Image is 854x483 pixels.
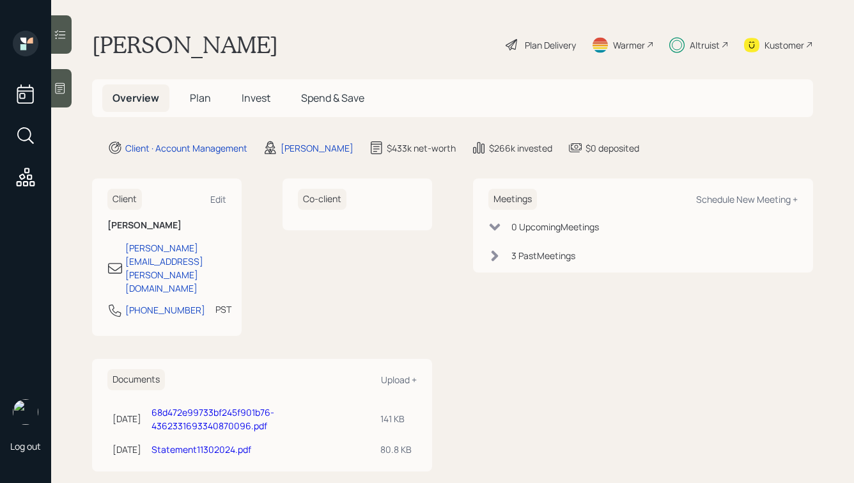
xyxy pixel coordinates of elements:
div: 3 Past Meeting s [511,249,575,262]
div: [PHONE_NUMBER] [125,303,205,317]
div: 80.8 KB [380,443,412,456]
div: [DATE] [113,412,141,425]
a: 68d472e99733bf245f901b76-4362331693340870096.pdf [151,406,274,432]
span: Spend & Save [301,91,364,105]
a: Statement11302024.pdf [151,443,251,455]
div: Schedule New Meeting + [696,193,798,205]
h1: [PERSON_NAME] [92,31,278,59]
div: Log out [10,440,41,452]
h6: [PERSON_NAME] [107,220,226,231]
h6: Meetings [488,189,537,210]
div: Upload + [381,374,417,386]
h6: Client [107,189,142,210]
div: PST [215,303,231,316]
div: 0 Upcoming Meeting s [511,220,599,234]
div: $0 deposited [586,141,639,155]
h6: Co-client [298,189,346,210]
div: $266k invested [489,141,552,155]
div: Warmer [613,38,645,52]
div: Kustomer [765,38,804,52]
div: Edit [210,193,226,205]
div: Client · Account Management [125,141,247,155]
div: [DATE] [113,443,141,456]
div: [PERSON_NAME] [281,141,353,155]
div: [PERSON_NAME][EMAIL_ADDRESS][PERSON_NAME][DOMAIN_NAME] [125,241,226,295]
div: Plan Delivery [525,38,576,52]
div: $433k net-worth [387,141,456,155]
span: Invest [242,91,270,105]
div: Altruist [690,38,720,52]
span: Plan [190,91,211,105]
div: 141 KB [380,412,412,425]
h6: Documents [107,369,165,390]
span: Overview [113,91,159,105]
img: hunter_neumayer.jpg [13,399,38,425]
